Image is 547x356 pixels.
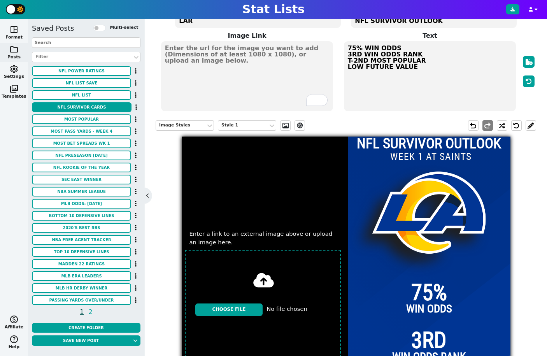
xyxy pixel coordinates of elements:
span: Enter a link to an external image above or upload an image here. [182,230,344,247]
span: 3RD [411,329,447,351]
button: MLB HR Derby Winner [32,283,131,293]
button: MOST POPULAR [32,114,131,124]
button: 2020's Best RBs [32,223,131,233]
span: 2 [88,307,94,317]
span: undo [468,121,478,130]
span: monetization_on [9,315,19,324]
textarea: LAR [175,14,340,28]
button: MLB ODDS: [DATE] [32,199,131,209]
textarea: 75% WIN ODDS 3RD WIN ODDS RANK T-2ND MOST POPULAR LOW FUTURE VALUE [344,41,516,111]
span: photo_library [9,84,19,93]
label: Text [338,31,521,40]
button: Passing Yards Over/Under [32,295,131,305]
span: help [9,335,19,344]
label: Image Link [156,31,338,40]
h1: Stat Lists [242,2,305,16]
button: NBA Summer League [32,187,131,196]
button: Bottom 10 Defensive Lines [32,211,131,221]
button: NBA Free Agent Tracker [32,235,131,245]
button: Save new post [32,335,130,346]
label: Multi-select [110,25,138,31]
textarea: NFL SURVIVOR OUTLOOK [351,14,516,28]
div: Image Styles [159,122,203,129]
button: Top 10 Defensive Lines [32,247,131,257]
span: WIN ODDS [406,302,452,315]
span: 1 [79,307,85,317]
span: settings [9,64,19,74]
div: NFL SURVIVOR OUTLOOK [348,137,510,151]
span: space_dashboard [9,25,19,34]
span: redo [483,121,492,130]
button: Most Pass Yards - Week 4 [32,126,131,136]
button: Create Folder [32,323,140,333]
button: NFL POWER RATINGS [32,66,131,76]
h5: Saved Posts [32,24,74,33]
input: Add text [386,149,477,164]
div: Style 1 [221,122,265,129]
button: Most Bet Spreads Wk 1 [32,139,131,148]
span: folder [9,45,19,54]
button: NFL Preseason [DATE] [32,151,131,160]
button: redo [482,120,493,131]
button: NFL Survivor Cards [32,102,131,112]
textarea: To enrich screen reader interactions, please activate Accessibility in Grammarly extension settings [161,41,333,111]
button: Madden 22 Ratings [32,259,131,269]
button: NFL LIST SAVE [32,78,131,88]
input: Search [32,37,140,48]
button: SEC East Winner [32,175,131,184]
button: undo [468,120,479,131]
span: 75% [411,281,447,303]
button: NFL Rookie of the Year [32,163,131,172]
button: NFL list [32,90,131,100]
button: MLB ERA Leaders [32,271,131,281]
